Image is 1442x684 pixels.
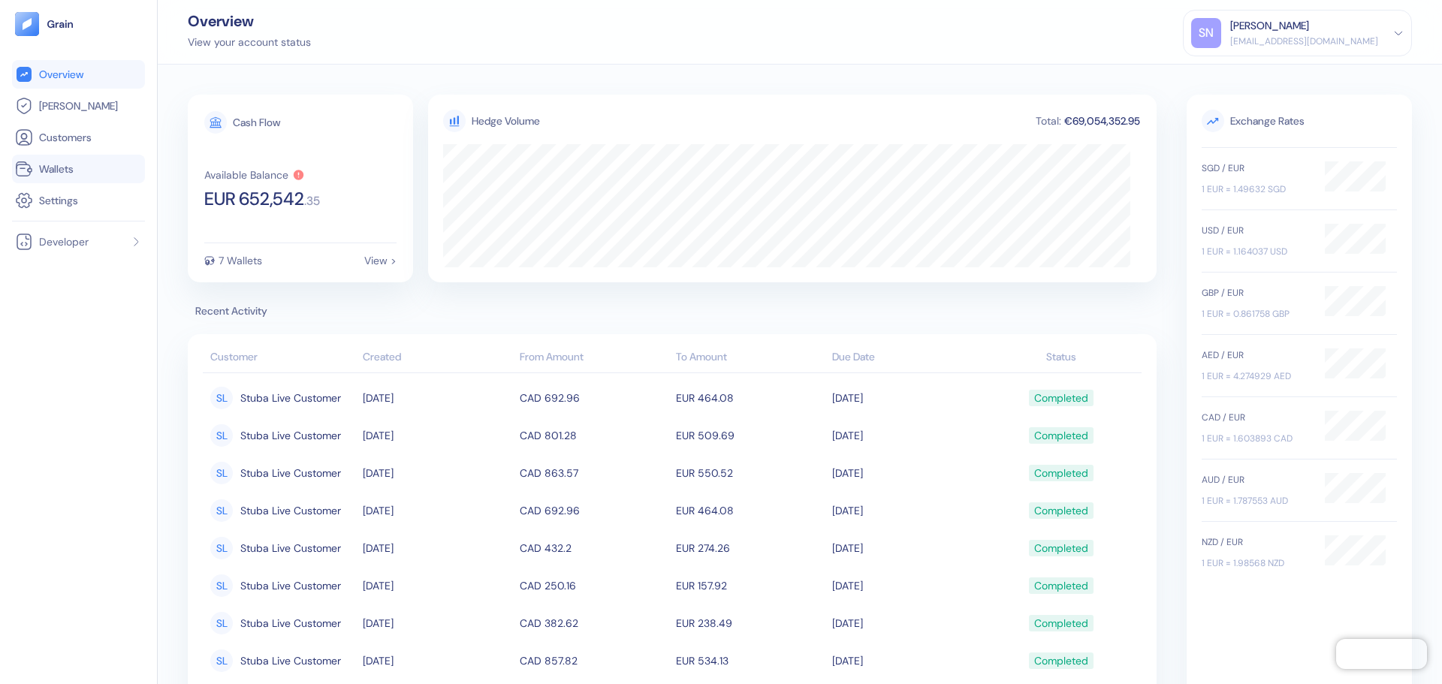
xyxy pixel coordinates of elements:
div: SGD / EUR [1202,161,1310,175]
div: View your account status [188,35,311,50]
div: 1 EUR = 1.787553 AUD [1202,494,1310,508]
div: SL [210,462,233,484]
div: 1 EUR = 1.164037 USD [1202,245,1310,258]
td: CAD 857.82 [516,642,672,679]
img: logo-tablet-V2.svg [15,12,39,36]
td: CAD 692.96 [516,379,672,417]
td: CAD 863.57 [516,454,672,492]
div: €69,054,352.95 [1063,116,1142,126]
td: EUR 464.08 [672,492,828,529]
span: EUR 652,542 [204,190,304,208]
span: Stuba Live Customer [240,573,341,598]
span: Stuba Live Customer [240,535,341,561]
td: [DATE] [359,529,515,567]
td: [DATE] [828,567,985,604]
td: CAD 382.62 [516,604,672,642]
div: Completed [1034,423,1088,448]
td: CAD 250.16 [516,567,672,604]
th: Due Date [828,343,985,373]
span: . 35 [304,195,320,207]
span: Exchange Rates [1202,110,1397,132]
td: EUR 157.92 [672,567,828,604]
td: [DATE] [359,379,515,417]
td: [DATE] [359,567,515,604]
a: Wallets [15,160,142,178]
div: Hedge Volume [472,113,540,129]
div: Completed [1034,460,1088,486]
div: [PERSON_NAME] [1230,18,1309,34]
div: Status [989,349,1134,365]
td: [DATE] [828,529,985,567]
span: Stuba Live Customer [240,423,341,448]
span: Stuba Live Customer [240,460,341,486]
div: SL [210,537,233,559]
div: Total: [1034,116,1063,126]
a: Overview [15,65,142,83]
span: Customers [39,130,92,145]
div: SL [210,574,233,597]
div: 1 EUR = 1.49632 SGD [1202,182,1310,196]
div: Completed [1034,385,1088,411]
span: Stuba Live Customer [240,385,341,411]
td: [DATE] [359,492,515,529]
a: [PERSON_NAME] [15,97,142,115]
td: [DATE] [828,379,985,417]
td: CAD 432.2 [516,529,672,567]
td: [DATE] [828,492,985,529]
div: 1 EUR = 0.861758 GBP [1202,307,1310,321]
div: SL [210,387,233,409]
td: CAD 692.96 [516,492,672,529]
div: SN [1191,18,1221,48]
div: SL [210,649,233,672]
td: [DATE] [359,417,515,454]
div: Completed [1034,648,1088,673]
td: [DATE] [359,642,515,679]
div: 1 EUR = 4.274929 AED [1202,369,1310,383]
span: Stuba Live Customer [240,648,341,673]
span: Settings [39,193,78,208]
td: EUR 550.52 [672,454,828,492]
td: [DATE] [828,604,985,642]
div: SL [210,499,233,522]
div: 1 EUR = 1.98568 NZD [1202,556,1310,570]
span: [PERSON_NAME] [39,98,118,113]
div: AUD / EUR [1202,473,1310,487]
td: [DATE] [828,454,985,492]
span: Developer [39,234,89,249]
button: Available Balance [204,169,305,181]
div: Completed [1034,498,1088,523]
td: EUR 534.13 [672,642,828,679]
div: Overview [188,14,311,29]
td: EUR 464.08 [672,379,828,417]
div: Completed [1034,535,1088,561]
td: [DATE] [828,642,985,679]
div: USD / EUR [1202,224,1310,237]
a: Customers [15,128,142,146]
div: 7 Wallets [219,255,262,266]
td: [DATE] [828,417,985,454]
div: View > [364,255,397,266]
td: [DATE] [359,454,515,492]
img: logo [47,19,74,29]
td: EUR 238.49 [672,604,828,642]
th: From Amount [516,343,672,373]
td: CAD 801.28 [516,417,672,454]
div: AED / EUR [1202,348,1310,362]
div: CAD / EUR [1202,411,1310,424]
div: GBP / EUR [1202,286,1310,300]
span: Wallets [39,161,74,176]
span: Stuba Live Customer [240,498,341,523]
th: To Amount [672,343,828,373]
a: Settings [15,191,142,209]
div: Completed [1034,610,1088,636]
div: Cash Flow [233,117,280,128]
div: Available Balance [204,170,288,180]
div: 1 EUR = 1.603893 CAD [1202,432,1310,445]
td: [DATE] [359,604,515,642]
div: [EMAIL_ADDRESS][DOMAIN_NAME] [1230,35,1378,48]
div: NZD / EUR [1202,535,1310,549]
th: Customer [203,343,359,373]
span: Recent Activity [188,303,1157,319]
div: SL [210,424,233,447]
iframe: Chatra live chat [1336,639,1427,669]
